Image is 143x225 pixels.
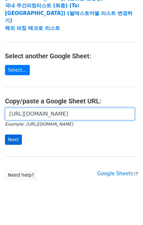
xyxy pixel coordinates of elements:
[110,193,143,225] iframe: Chat Widget
[5,170,37,180] a: Need help?
[5,3,132,24] a: 국내 주간피칭리스트 (최종) (To:[GEOGRAPHIC_DATA]) (발매스토어별 리스트 변경하기)
[5,135,22,145] input: Next
[5,108,135,120] input: Paste your Google Sheet URL here
[5,25,60,31] a: 해외 피칭 메크로 리스트
[5,52,138,60] h4: Select another Google Sheet:
[5,65,30,75] a: Select...
[5,122,73,127] small: Example: [URL][DOMAIN_NAME]
[5,97,138,105] h4: Copy/paste a Google Sheet URL:
[97,171,138,177] a: Google Sheets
